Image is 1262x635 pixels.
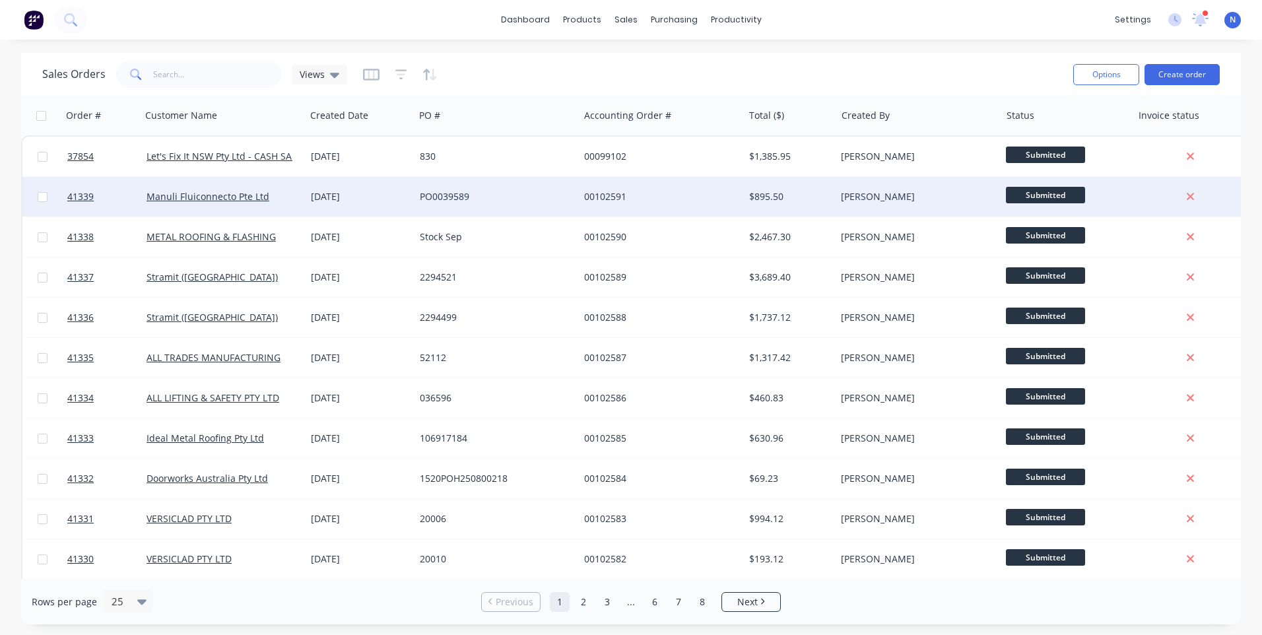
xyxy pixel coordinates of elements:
[147,190,269,203] a: Manuli Fluiconnecto Pte Ltd
[1006,308,1085,324] span: Submitted
[841,230,987,244] div: [PERSON_NAME]
[1108,10,1158,30] div: settings
[842,109,890,122] div: Created By
[67,190,94,203] span: 41339
[1006,469,1085,485] span: Submitted
[420,512,566,525] div: 20006
[584,472,731,485] div: 00102584
[67,257,147,297] a: 41337
[1006,348,1085,364] span: Submitted
[584,150,731,163] div: 00099102
[841,150,987,163] div: [PERSON_NAME]
[147,512,232,525] a: VERSICLAD PTY LTD
[67,391,94,405] span: 41334
[147,150,302,162] a: Let's Fix It NSW Pty Ltd - CASH SALE
[1073,64,1139,85] button: Options
[67,177,147,217] a: 41339
[311,512,409,525] div: [DATE]
[1006,187,1085,203] span: Submitted
[608,10,644,30] div: sales
[42,68,106,81] h1: Sales Orders
[67,472,94,485] span: 41332
[67,418,147,458] a: 41333
[584,230,731,244] div: 00102590
[749,472,826,485] div: $69.23
[311,150,409,163] div: [DATE]
[574,592,593,612] a: Page 2
[841,311,987,324] div: [PERSON_NAME]
[32,595,97,609] span: Rows per page
[67,459,147,498] a: 41332
[145,109,217,122] div: Customer Name
[841,391,987,405] div: [PERSON_NAME]
[749,552,826,566] div: $193.12
[749,311,826,324] div: $1,737.12
[841,432,987,445] div: [PERSON_NAME]
[147,432,264,444] a: Ideal Metal Roofing Pty Ltd
[749,351,826,364] div: $1,317.42
[67,338,147,378] a: 41335
[482,595,540,609] a: Previous page
[584,391,731,405] div: 00102586
[841,271,987,284] div: [PERSON_NAME]
[67,217,147,257] a: 41338
[310,109,368,122] div: Created Date
[67,137,147,176] a: 37854
[67,150,94,163] span: 37854
[841,552,987,566] div: [PERSON_NAME]
[153,61,282,88] input: Search...
[24,10,44,30] img: Factory
[556,10,608,30] div: products
[644,10,704,30] div: purchasing
[1145,64,1220,85] button: Create order
[749,109,784,122] div: Total ($)
[311,351,409,364] div: [DATE]
[1139,109,1199,122] div: Invoice status
[669,592,688,612] a: Page 7
[311,391,409,405] div: [DATE]
[749,230,826,244] div: $2,467.30
[584,432,731,445] div: 00102585
[311,432,409,445] div: [DATE]
[841,190,987,203] div: [PERSON_NAME]
[584,512,731,525] div: 00102583
[67,539,147,579] a: 41330
[749,432,826,445] div: $630.96
[749,512,826,525] div: $994.12
[147,230,276,243] a: METAL ROOFING & FLASHING
[749,391,826,405] div: $460.83
[550,592,570,612] a: Page 1 is your current page
[311,552,409,566] div: [DATE]
[749,190,826,203] div: $895.50
[841,472,987,485] div: [PERSON_NAME]
[494,10,556,30] a: dashboard
[420,351,566,364] div: 52112
[1006,147,1085,163] span: Submitted
[67,298,147,337] a: 41336
[584,190,731,203] div: 00102591
[1006,227,1085,244] span: Submitted
[841,512,987,525] div: [PERSON_NAME]
[1007,109,1034,122] div: Status
[1230,14,1236,26] span: N
[584,311,731,324] div: 00102588
[645,592,665,612] a: Page 6
[1006,428,1085,445] span: Submitted
[311,472,409,485] div: [DATE]
[420,552,566,566] div: 20010
[476,592,786,612] ul: Pagination
[67,378,147,418] a: 41334
[147,271,278,283] a: Stramit ([GEOGRAPHIC_DATA])
[496,595,533,609] span: Previous
[67,230,94,244] span: 41338
[621,592,641,612] a: Jump forward
[420,472,566,485] div: 1520POH250800218
[1006,509,1085,525] span: Submitted
[67,512,94,525] span: 41331
[67,271,94,284] span: 41337
[420,432,566,445] div: 106917184
[1006,388,1085,405] span: Submitted
[311,190,409,203] div: [DATE]
[692,592,712,612] a: Page 8
[311,311,409,324] div: [DATE]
